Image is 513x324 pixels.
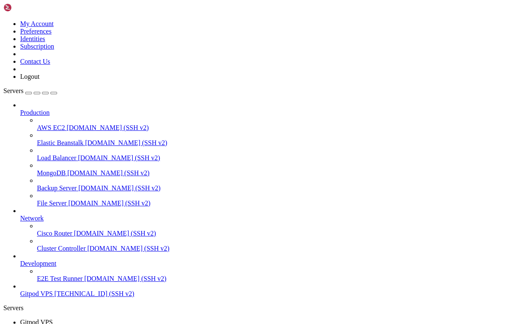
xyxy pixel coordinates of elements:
[37,184,510,192] a: Backup Server [DOMAIN_NAME] (SSH v2)
[37,139,84,146] span: Elastic Beanstalk
[85,139,168,146] span: [DOMAIN_NAME] (SSH v2)
[67,124,149,131] span: [DOMAIN_NAME] (SSH v2)
[37,237,510,252] li: Cluster Controller [DOMAIN_NAME] (SSH v2)
[3,10,7,18] div: (0, 1)
[37,200,510,207] a: File Server [DOMAIN_NAME] (SSH v2)
[37,275,83,282] span: E2E Test Runner
[55,290,134,297] span: [TECHNICAL_ID] (SSH v2)
[20,109,510,117] a: Production
[37,132,510,147] li: Elastic Beanstalk [DOMAIN_NAME] (SSH v2)
[37,275,510,283] a: E2E Test Runner [DOMAIN_NAME] (SSH v2)
[20,28,52,35] a: Preferences
[37,245,510,252] a: Cluster Controller [DOMAIN_NAME] (SSH v2)
[20,283,510,298] li: Gitpod VPS [TECHNICAL_ID] (SSH v2)
[37,154,76,161] span: Load Balancer
[37,230,510,237] a: Cisco Router [DOMAIN_NAME] (SSH v2)
[20,58,50,65] a: Contact Us
[37,124,510,132] a: AWS EC2 [DOMAIN_NAME] (SSH v2)
[74,230,156,237] span: [DOMAIN_NAME] (SSH v2)
[20,73,39,80] a: Logout
[37,169,510,177] a: MongoDB [DOMAIN_NAME] (SSH v2)
[37,267,510,283] li: E2E Test Runner [DOMAIN_NAME] (SSH v2)
[3,87,57,94] a: Servers
[37,162,510,177] li: MongoDB [DOMAIN_NAME] (SSH v2)
[20,215,44,222] span: Network
[20,290,510,298] a: Gitpod VPS [TECHNICAL_ID] (SSH v2)
[3,87,24,94] span: Servers
[3,304,510,312] div: Servers
[67,169,149,176] span: [DOMAIN_NAME] (SSH v2)
[37,169,65,176] span: MongoDB
[20,215,510,222] a: Network
[68,200,151,207] span: [DOMAIN_NAME] (SSH v2)
[20,101,510,207] li: Production
[3,3,403,10] x-row: Connecting [TECHNICAL_ID]...
[37,192,510,207] li: File Server [DOMAIN_NAME] (SSH v2)
[87,245,170,252] span: [DOMAIN_NAME] (SSH v2)
[20,260,510,267] a: Development
[37,230,72,237] span: Cisco Router
[37,117,510,132] li: AWS EC2 [DOMAIN_NAME] (SSH v2)
[37,177,510,192] li: Backup Server [DOMAIN_NAME] (SSH v2)
[20,260,56,267] span: Development
[3,3,52,12] img: Shellngn
[20,207,510,252] li: Network
[20,290,53,297] span: Gitpod VPS
[79,184,161,192] span: [DOMAIN_NAME] (SSH v2)
[20,109,50,116] span: Production
[20,43,54,50] a: Subscription
[37,147,510,162] li: Load Balancer [DOMAIN_NAME] (SSH v2)
[37,139,510,147] a: Elastic Beanstalk [DOMAIN_NAME] (SSH v2)
[78,154,160,161] span: [DOMAIN_NAME] (SSH v2)
[37,184,77,192] span: Backup Server
[37,222,510,237] li: Cisco Router [DOMAIN_NAME] (SSH v2)
[20,20,54,27] a: My Account
[20,35,45,42] a: Identities
[37,154,510,162] a: Load Balancer [DOMAIN_NAME] (SSH v2)
[37,245,86,252] span: Cluster Controller
[37,124,65,131] span: AWS EC2
[37,200,67,207] span: File Server
[20,252,510,283] li: Development
[84,275,167,282] span: [DOMAIN_NAME] (SSH v2)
